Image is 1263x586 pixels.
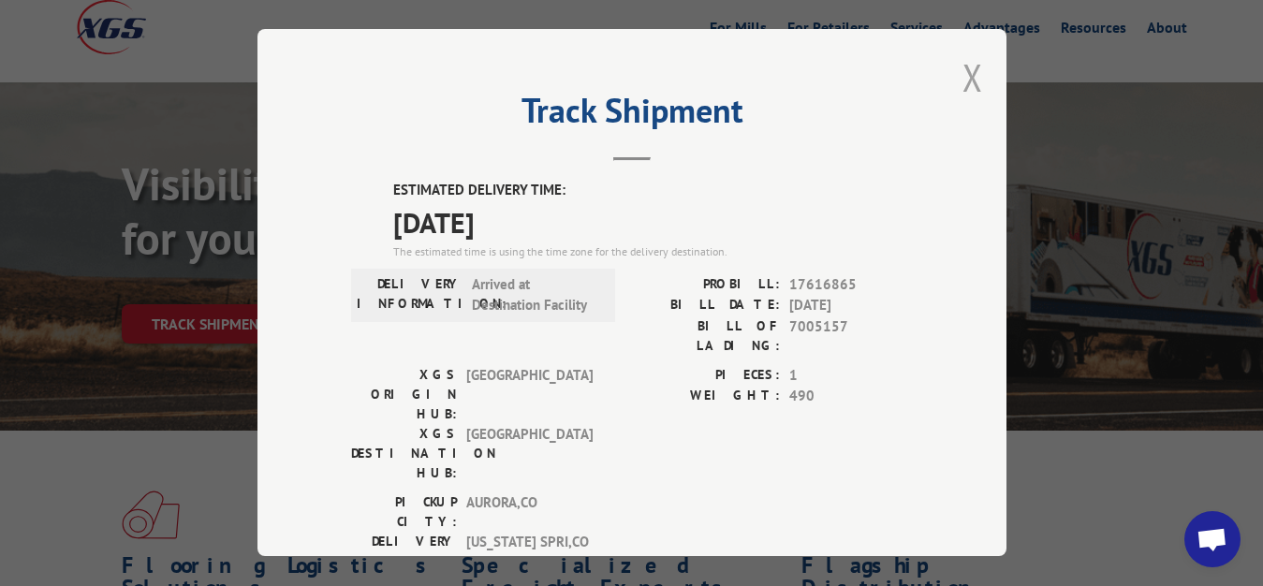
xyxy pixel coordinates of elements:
[789,365,913,387] span: 1
[351,532,457,571] label: DELIVERY CITY:
[393,180,913,201] label: ESTIMATED DELIVERY TIME:
[632,295,780,316] label: BILL DATE:
[962,52,983,102] button: Close modal
[357,274,463,316] label: DELIVERY INFORMATION:
[632,386,780,407] label: WEIGHT:
[466,492,593,532] span: AURORA , CO
[466,365,593,424] span: [GEOGRAPHIC_DATA]
[632,316,780,356] label: BILL OF LADING:
[351,365,457,424] label: XGS ORIGIN HUB:
[393,243,913,260] div: The estimated time is using the time zone for the delivery destination.
[632,365,780,387] label: PIECES:
[466,424,593,483] span: [GEOGRAPHIC_DATA]
[393,201,913,243] span: [DATE]
[466,532,593,571] span: [US_STATE] SPRI , CO
[789,295,913,316] span: [DATE]
[789,274,913,296] span: 17616865
[1184,511,1241,567] div: Open chat
[789,316,913,356] span: 7005157
[789,386,913,407] span: 490
[351,97,913,133] h2: Track Shipment
[472,274,598,316] span: Arrived at Destination Facility
[632,274,780,296] label: PROBILL:
[351,492,457,532] label: PICKUP CITY:
[351,424,457,483] label: XGS DESTINATION HUB:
